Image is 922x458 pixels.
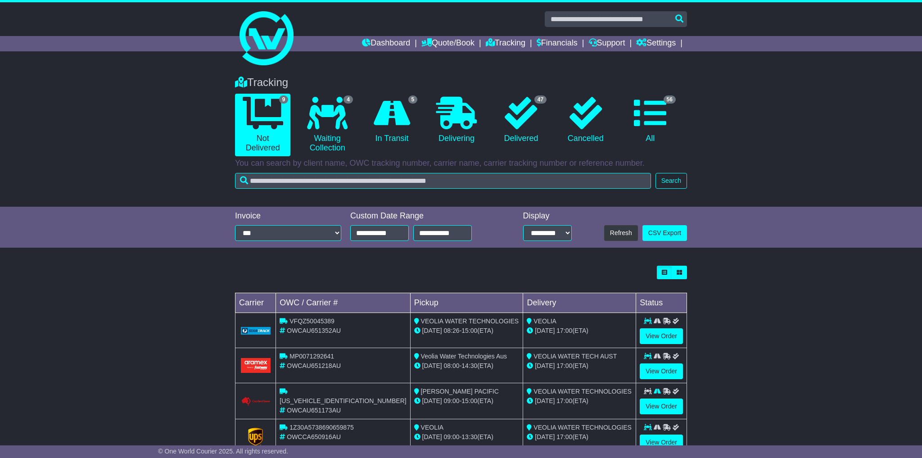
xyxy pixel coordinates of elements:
span: VEOLIA [533,317,556,325]
span: 15:00 [461,397,477,404]
span: © One World Courier 2025. All rights reserved. [158,448,288,455]
span: [DATE] [535,433,555,440]
a: Financials [537,36,578,51]
div: Tracking [230,76,691,89]
div: Custom Date Range [350,211,495,221]
span: OWCAU651218AU [287,362,341,369]
td: Carrier [235,293,276,313]
a: 9 Not Delivered [235,94,290,156]
img: GetCarrierServiceLogo [241,327,271,335]
span: 5 [408,95,418,104]
div: (ETA) [527,432,632,442]
div: - (ETA) [414,326,520,336]
td: OWC / Carrier # [276,293,410,313]
a: Dashboard [362,36,410,51]
a: Settings [636,36,676,51]
div: (ETA) [527,361,632,371]
img: Couriers_Please.png [241,397,271,406]
div: - (ETA) [414,396,520,406]
span: 17:00 [556,397,572,404]
span: MP0071292641 [289,353,334,360]
span: 17:00 [556,327,572,334]
span: 47 [534,95,547,104]
span: 9 [279,95,289,104]
span: VEOLIA WATER TECH AUST [533,353,617,360]
span: VEOLIA WATER TECHNOLOGIES [533,388,632,395]
span: [PERSON_NAME] PACIFIC [421,388,499,395]
div: Invoice [235,211,341,221]
span: OWCAU651173AU [287,407,341,414]
span: VFQZ50045389 [289,317,334,325]
p: You can search by client name, OWC tracking number, carrier name, carrier tracking number or refe... [235,159,687,168]
a: Tracking [486,36,525,51]
div: (ETA) [527,396,632,406]
button: Refresh [604,225,638,241]
span: Veolia Water Technologies Aus [421,353,507,360]
span: VEOLIA WATER TECHNOLOGIES [421,317,519,325]
span: [DATE] [422,397,442,404]
td: Status [636,293,687,313]
td: Pickup [410,293,523,313]
span: 09:00 [444,397,460,404]
span: VEOLIA [421,424,444,431]
a: View Order [640,399,683,414]
td: Delivery [523,293,636,313]
span: [DATE] [422,433,442,440]
span: [DATE] [535,362,555,369]
span: OWCAU651352AU [287,327,341,334]
span: 56 [664,95,676,104]
div: - (ETA) [414,432,520,442]
button: Search [655,173,687,189]
span: 4 [343,95,353,104]
span: 14:30 [461,362,477,369]
a: View Order [640,328,683,344]
span: 09:00 [444,433,460,440]
span: [DATE] [535,327,555,334]
a: 5 In Transit [364,94,420,147]
span: VEOLIA WATER TECHNOLOGIES [533,424,632,431]
img: GetCarrierServiceLogo [248,428,263,446]
span: OWCCA650916AU [287,433,341,440]
span: [DATE] [422,362,442,369]
a: 56 All [623,94,678,147]
div: (ETA) [527,326,632,336]
span: 1Z30A5738690659875 [289,424,353,431]
span: 08:00 [444,362,460,369]
span: [US_VEHICLE_IDENTIFICATION_NUMBER] [280,397,406,404]
a: Quote/Book [421,36,475,51]
a: View Order [640,435,683,450]
div: Display [523,211,572,221]
span: 13:30 [461,433,477,440]
span: 15:00 [461,327,477,334]
a: Support [589,36,625,51]
div: - (ETA) [414,361,520,371]
img: Aramex.png [241,358,271,373]
a: Delivering [429,94,484,147]
a: CSV Export [642,225,687,241]
a: View Order [640,363,683,379]
span: [DATE] [422,327,442,334]
span: 17:00 [556,433,572,440]
span: 08:26 [444,327,460,334]
a: Cancelled [558,94,613,147]
span: 17:00 [556,362,572,369]
a: 47 Delivered [493,94,549,147]
span: [DATE] [535,397,555,404]
a: 4 Waiting Collection [299,94,355,156]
